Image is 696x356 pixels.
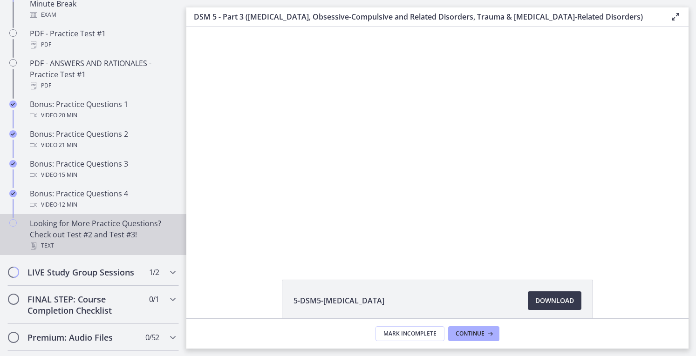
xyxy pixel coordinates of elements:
[30,80,175,91] div: PDF
[30,140,175,151] div: Video
[30,169,175,181] div: Video
[30,188,175,210] div: Bonus: Practice Questions 4
[30,9,175,20] div: Exam
[27,294,141,316] h2: FINAL STEP: Course Completion Checklist
[57,169,77,181] span: · 15 min
[194,11,655,22] h3: DSM 5 - Part 3 ([MEDICAL_DATA], Obsessive-Compulsive and Related Disorders, Trauma & [MEDICAL_DAT...
[456,330,484,337] span: Continue
[9,130,17,138] i: Completed
[149,267,159,278] span: 1 / 2
[9,190,17,197] i: Completed
[30,240,175,251] div: Text
[149,294,159,305] span: 0 / 1
[528,291,581,310] a: Download
[30,158,175,181] div: Bonus: Practice Questions 3
[30,199,175,210] div: Video
[375,326,444,341] button: Mark Incomplete
[30,128,175,151] div: Bonus: Practice Questions 2
[535,295,574,306] span: Download
[30,218,175,251] div: Looking for More Practice Questions? Check out Test #2 and Test #3!
[57,140,77,151] span: · 21 min
[30,99,175,121] div: Bonus: Practice Questions 1
[27,267,141,278] h2: LIVE Study Group Sessions
[30,110,175,121] div: Video
[27,332,141,343] h2: Premium: Audio Files
[186,27,689,258] iframe: Video Lesson
[30,58,175,91] div: PDF - ANSWERS AND RATIONALES - Practice Test #1
[30,39,175,50] div: PDF
[448,326,499,341] button: Continue
[145,332,159,343] span: 0 / 52
[57,110,77,121] span: · 20 min
[9,160,17,168] i: Completed
[9,101,17,108] i: Completed
[30,28,175,50] div: PDF - Practice Test #1
[293,295,384,306] span: 5-DSM5-[MEDICAL_DATA]
[383,330,437,337] span: Mark Incomplete
[57,199,77,210] span: · 12 min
